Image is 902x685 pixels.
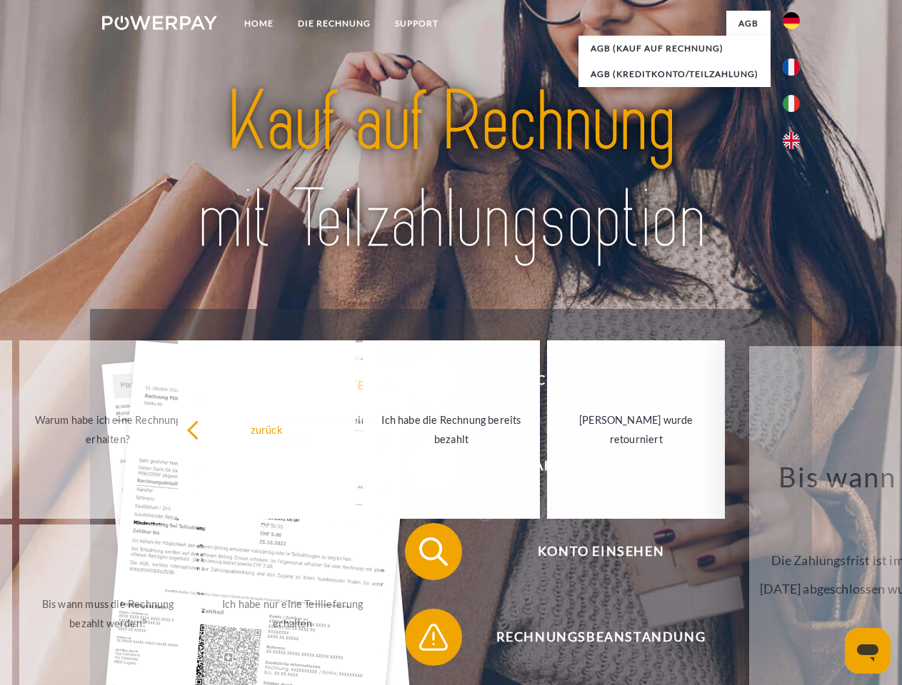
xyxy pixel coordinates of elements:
[556,410,716,449] div: [PERSON_NAME] wurde retourniert
[783,132,800,149] img: en
[426,609,776,666] span: Rechnungsbeanstandung
[726,11,771,36] a: agb
[783,12,800,29] img: de
[28,594,189,633] div: Bis wann muss die Rechnung bezahlt werden?
[783,95,800,112] img: it
[578,61,771,87] a: AGB (Kreditkonto/Teilzahlung)
[405,609,776,666] button: Rechnungsbeanstandung
[426,523,776,580] span: Konto einsehen
[405,523,776,580] button: Konto einsehen
[136,68,766,273] img: title-powerpay_de.svg
[416,619,451,655] img: qb_warning.svg
[783,59,800,76] img: fr
[102,16,217,30] img: logo-powerpay-white.svg
[28,410,189,449] div: Warum habe ich eine Rechnung erhalten?
[416,534,451,569] img: qb_search.svg
[232,11,286,36] a: Home
[383,11,451,36] a: SUPPORT
[286,11,383,36] a: DIE RECHNUNG
[371,410,532,449] div: Ich habe die Rechnung bereits bezahlt
[845,628,891,674] iframe: Schaltfläche zum Öffnen des Messaging-Fensters
[186,420,347,439] div: zurück
[578,36,771,61] a: AGB (Kauf auf Rechnung)
[212,594,373,633] div: Ich habe nur eine Teillieferung erhalten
